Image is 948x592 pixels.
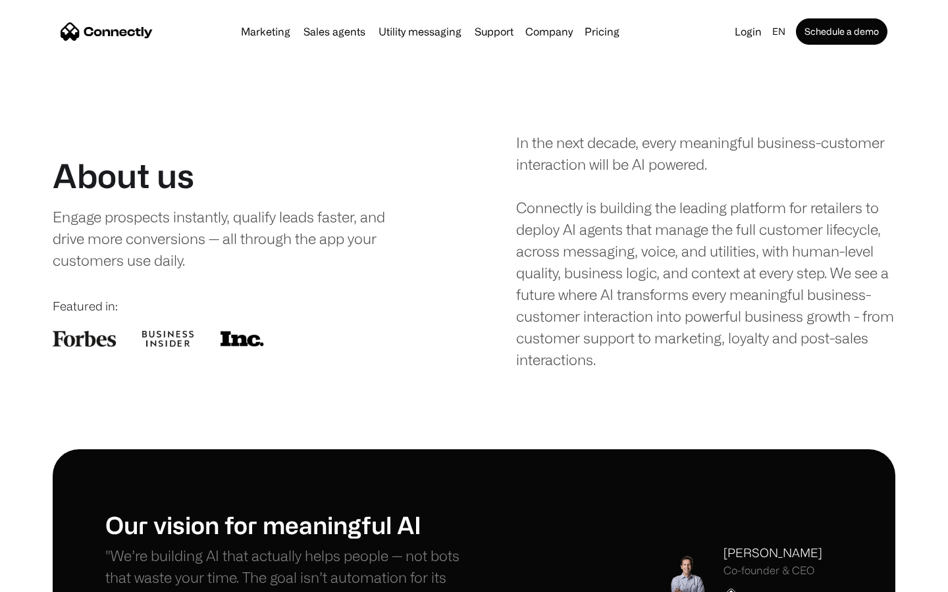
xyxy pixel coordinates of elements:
ul: Language list [26,569,79,587]
a: Marketing [236,26,296,37]
div: Engage prospects instantly, qualify leads faster, and drive more conversions — all through the ap... [53,206,413,271]
a: Support [469,26,519,37]
aside: Language selected: English [13,568,79,587]
h1: Our vision for meaningful AI [105,510,474,539]
div: Co-founder & CEO [724,564,822,577]
div: In the next decade, every meaningful business-customer interaction will be AI powered. Connectly ... [516,132,895,370]
div: en [772,22,785,41]
div: [PERSON_NAME] [724,544,822,562]
a: Pricing [579,26,625,37]
div: Company [525,22,573,41]
a: Schedule a demo [796,18,887,45]
a: Login [729,22,767,41]
a: Sales agents [298,26,371,37]
div: Featured in: [53,297,432,315]
h1: About us [53,156,194,195]
a: Utility messaging [373,26,467,37]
